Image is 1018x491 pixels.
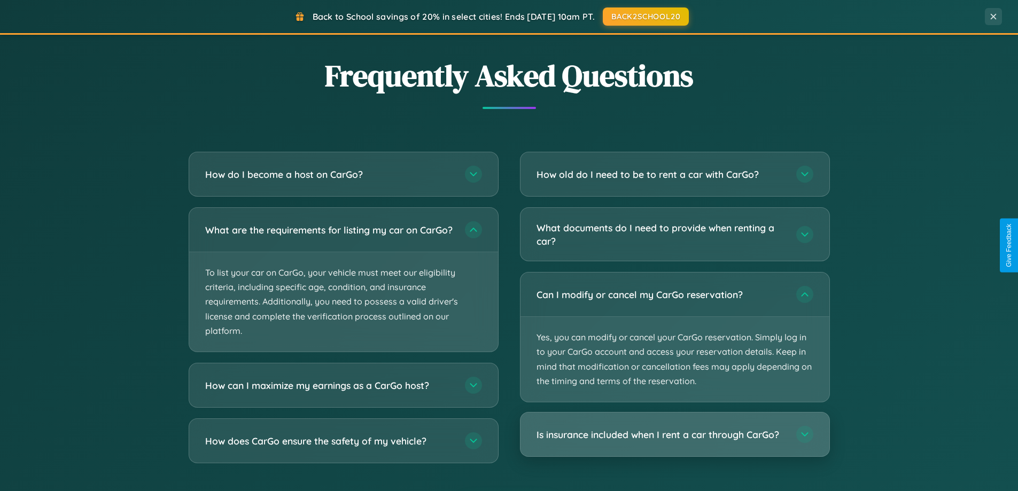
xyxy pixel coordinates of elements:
h3: How does CarGo ensure the safety of my vehicle? [205,434,454,448]
div: Give Feedback [1005,224,1013,267]
h3: How do I become a host on CarGo? [205,168,454,181]
h3: Can I modify or cancel my CarGo reservation? [537,288,786,301]
p: To list your car on CarGo, your vehicle must meet our eligibility criteria, including specific ag... [189,252,498,352]
span: Back to School savings of 20% in select cities! Ends [DATE] 10am PT. [313,11,595,22]
h3: How can I maximize my earnings as a CarGo host? [205,379,454,392]
button: BACK2SCHOOL20 [603,7,689,26]
h3: What are the requirements for listing my car on CarGo? [205,223,454,237]
h3: What documents do I need to provide when renting a car? [537,221,786,247]
h3: Is insurance included when I rent a car through CarGo? [537,428,786,441]
p: Yes, you can modify or cancel your CarGo reservation. Simply log in to your CarGo account and acc... [520,317,829,402]
h2: Frequently Asked Questions [189,55,830,96]
h3: How old do I need to be to rent a car with CarGo? [537,168,786,181]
